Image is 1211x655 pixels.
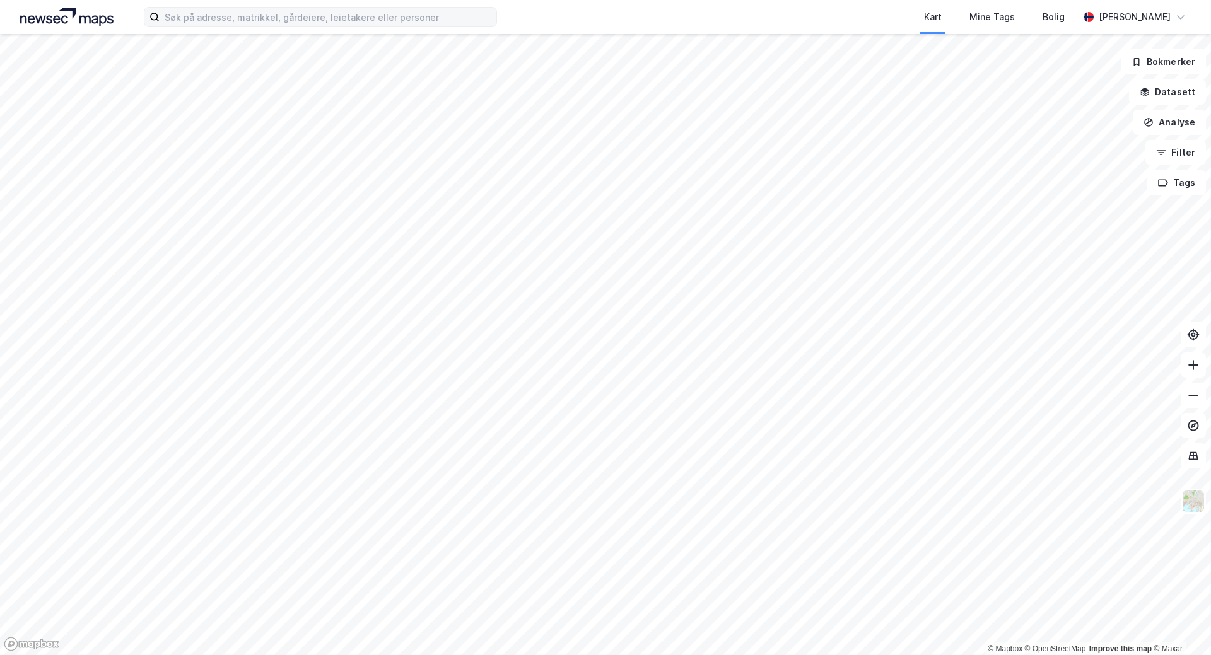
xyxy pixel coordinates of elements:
button: Tags [1147,170,1206,195]
a: Mapbox [988,644,1022,653]
button: Bokmerker [1121,49,1206,74]
div: Bolig [1043,9,1065,25]
div: Mine Tags [969,9,1015,25]
img: logo.a4113a55bc3d86da70a041830d287a7e.svg [20,8,114,26]
div: Kart [924,9,942,25]
a: OpenStreetMap [1025,644,1086,653]
a: Improve this map [1089,644,1152,653]
a: Mapbox homepage [4,637,59,651]
button: Datasett [1129,79,1206,105]
button: Analyse [1133,110,1206,135]
div: [PERSON_NAME] [1099,9,1171,25]
iframe: Chat Widget [1148,594,1211,655]
img: Z [1181,489,1205,513]
button: Filter [1145,140,1206,165]
input: Søk på adresse, matrikkel, gårdeiere, leietakere eller personer [160,8,496,26]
